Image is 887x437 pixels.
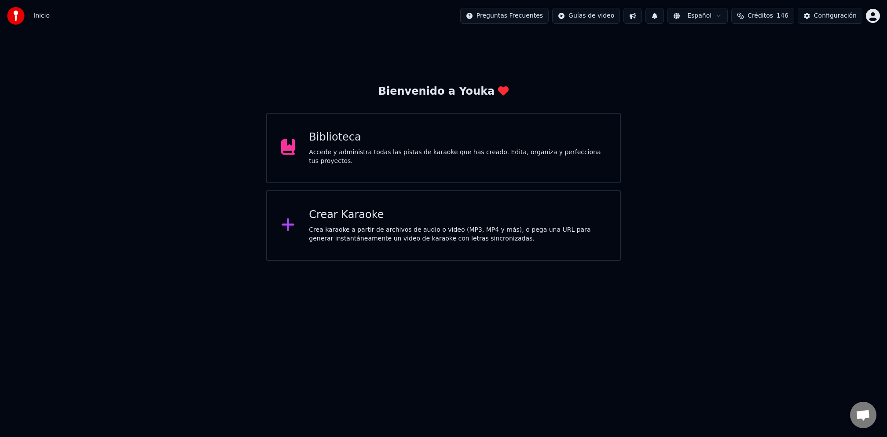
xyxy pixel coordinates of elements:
div: Accede y administra todas las pistas de karaoke que has creado. Edita, organiza y perfecciona tus... [309,148,606,166]
div: Configuración [814,11,857,20]
img: youka [7,7,25,25]
div: Biblioteca [309,130,606,144]
div: Crea karaoke a partir de archivos de audio o video (MP3, MP4 y más), o pega una URL para generar ... [309,226,606,243]
nav: breadcrumb [33,11,50,20]
span: 146 [777,11,788,20]
div: Crear Karaoke [309,208,606,222]
button: Configuración [798,8,862,24]
button: Créditos146 [731,8,794,24]
span: Inicio [33,11,50,20]
span: Créditos [748,11,773,20]
button: Guías de video [552,8,620,24]
button: Preguntas Frecuentes [460,8,549,24]
div: Bienvenido a Youka [378,85,509,99]
div: Chat abierto [850,402,876,428]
